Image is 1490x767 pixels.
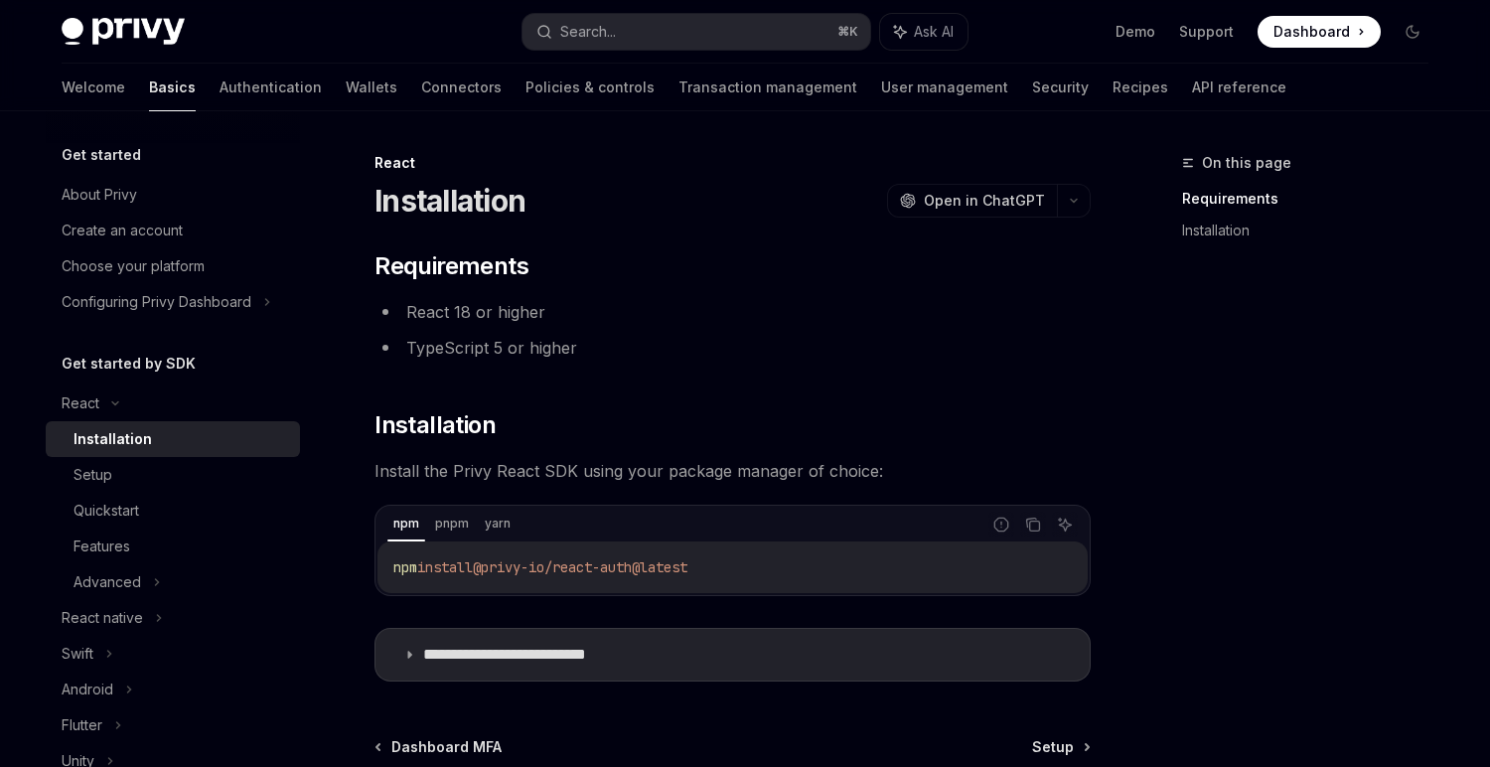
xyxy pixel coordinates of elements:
[374,409,496,441] span: Installation
[62,713,102,737] div: Flutter
[1182,183,1444,215] a: Requirements
[393,558,417,576] span: npm
[881,64,1008,111] a: User management
[46,529,300,564] a: Features
[346,64,397,111] a: Wallets
[678,64,857,111] a: Transaction management
[374,334,1091,362] li: TypeScript 5 or higher
[1258,16,1381,48] a: Dashboard
[46,248,300,284] a: Choose your platform
[374,183,525,219] h1: Installation
[560,20,616,44] div: Search...
[887,184,1057,218] button: Open in ChatGPT
[62,290,251,314] div: Configuring Privy Dashboard
[376,737,502,757] a: Dashboard MFA
[62,678,113,701] div: Android
[62,254,205,278] div: Choose your platform
[74,499,139,523] div: Quickstart
[1032,64,1089,111] a: Security
[391,737,502,757] span: Dashboard MFA
[374,153,1091,173] div: React
[1397,16,1428,48] button: Toggle dark mode
[880,14,968,50] button: Ask AI
[988,512,1014,537] button: Report incorrect code
[62,606,143,630] div: React native
[62,642,93,666] div: Swift
[149,64,196,111] a: Basics
[429,512,475,536] div: pnpm
[525,64,655,111] a: Policies & controls
[62,143,141,167] h5: Get started
[74,427,152,451] div: Installation
[374,298,1091,326] li: React 18 or higher
[62,219,183,242] div: Create an account
[1020,512,1046,537] button: Copy the contents from the code block
[421,64,502,111] a: Connectors
[522,14,870,50] button: Search...⌘K
[74,570,141,594] div: Advanced
[220,64,322,111] a: Authentication
[1032,737,1074,757] span: Setup
[924,191,1045,211] span: Open in ChatGPT
[74,463,112,487] div: Setup
[417,558,473,576] span: install
[1202,151,1291,175] span: On this page
[46,457,300,493] a: Setup
[62,391,99,415] div: React
[1179,22,1234,42] a: Support
[374,457,1091,485] span: Install the Privy React SDK using your package manager of choice:
[74,535,130,558] div: Features
[387,512,425,536] div: npm
[914,22,954,42] span: Ask AI
[1182,215,1444,246] a: Installation
[62,183,137,207] div: About Privy
[1116,22,1155,42] a: Demo
[46,177,300,213] a: About Privy
[46,421,300,457] a: Installation
[46,493,300,529] a: Quickstart
[62,352,196,376] h5: Get started by SDK
[479,512,517,536] div: yarn
[374,250,528,282] span: Requirements
[1273,22,1350,42] span: Dashboard
[837,24,858,40] span: ⌘ K
[1113,64,1168,111] a: Recipes
[62,18,185,46] img: dark logo
[62,64,125,111] a: Welcome
[1192,64,1286,111] a: API reference
[46,213,300,248] a: Create an account
[1032,737,1089,757] a: Setup
[1052,512,1078,537] button: Ask AI
[473,558,687,576] span: @privy-io/react-auth@latest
